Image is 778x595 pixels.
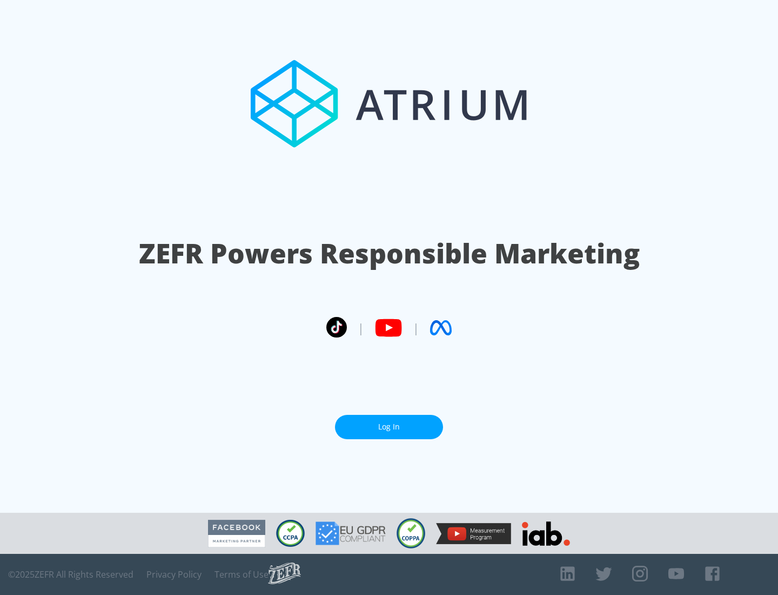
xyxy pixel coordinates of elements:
img: IAB [522,521,570,546]
img: GDPR Compliant [316,521,386,545]
img: CCPA Compliant [276,520,305,547]
span: | [413,320,419,336]
h1: ZEFR Powers Responsible Marketing [139,235,640,272]
a: Privacy Policy [146,569,202,580]
img: COPPA Compliant [397,518,425,548]
img: YouTube Measurement Program [436,523,511,544]
a: Terms of Use [214,569,269,580]
span: © 2025 ZEFR All Rights Reserved [8,569,133,580]
img: Facebook Marketing Partner [208,520,265,547]
span: | [358,320,364,336]
a: Log In [335,415,443,439]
